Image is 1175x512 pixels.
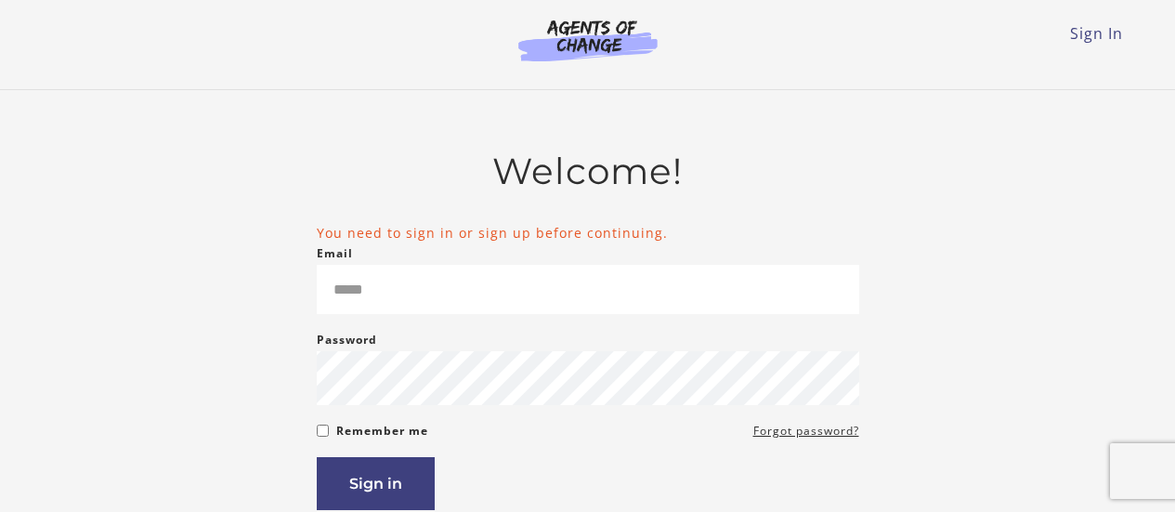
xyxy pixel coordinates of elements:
[317,150,859,193] h2: Welcome!
[753,420,859,442] a: Forgot password?
[317,457,435,510] button: Sign in
[336,420,428,442] label: Remember me
[499,19,677,61] img: Agents of Change Logo
[1070,23,1123,44] a: Sign In
[317,243,353,265] label: Email
[317,329,377,351] label: Password
[317,223,859,243] li: You need to sign in or sign up before continuing.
